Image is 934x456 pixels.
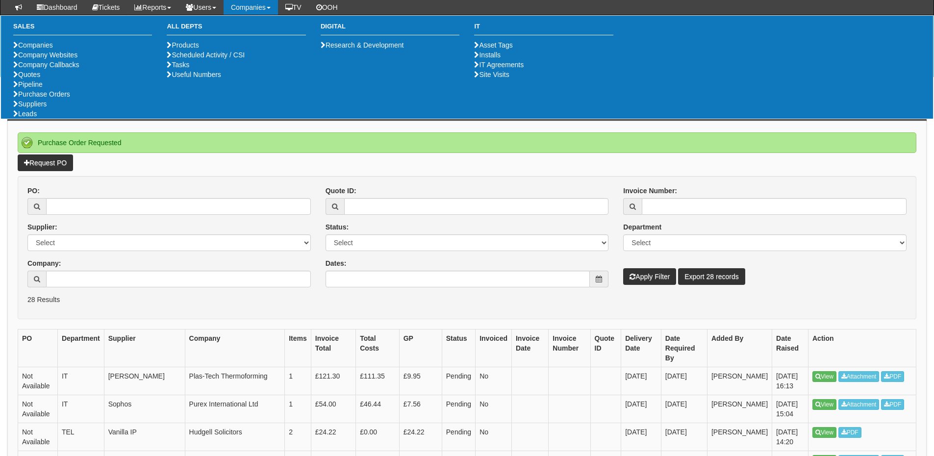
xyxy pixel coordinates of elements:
[772,395,808,423] td: [DATE] 15:04
[13,80,43,88] a: Pipeline
[621,395,661,423] td: [DATE]
[185,329,285,367] th: Company
[881,399,904,410] a: PDF
[285,423,311,451] td: 2
[326,186,356,196] label: Quote ID:
[623,186,677,196] label: Invoice Number:
[285,329,311,367] th: Items
[808,329,916,367] th: Action
[838,399,880,410] a: Attachment
[661,395,707,423] td: [DATE]
[442,423,475,451] td: Pending
[474,51,501,59] a: Installs
[549,329,590,367] th: Invoice Number
[167,51,245,59] a: Scheduled Activity / CSI
[476,329,512,367] th: Invoiced
[881,371,904,382] a: PDF
[18,367,58,395] td: Not Available
[812,427,836,438] a: View
[812,399,836,410] a: View
[772,423,808,451] td: [DATE] 14:20
[661,329,707,367] th: Date Required By
[707,423,772,451] td: [PERSON_NAME]
[661,367,707,395] td: [DATE]
[399,395,442,423] td: £7.56
[321,41,404,49] a: Research & Development
[623,222,661,232] label: Department
[185,395,285,423] td: Purex International Ltd
[476,395,512,423] td: No
[476,423,512,451] td: No
[13,90,70,98] a: Purchase Orders
[167,61,189,69] a: Tasks
[623,268,676,285] button: Apply Filter
[18,132,916,153] div: Purchase Order Requested
[356,423,400,451] td: £0.00
[590,329,621,367] th: Quote ID
[474,23,613,35] h3: IT
[285,395,311,423] td: 1
[13,100,47,108] a: Suppliers
[311,395,355,423] td: £54.00
[167,23,305,35] h3: All Depts
[678,268,745,285] a: Export 28 records
[838,371,880,382] a: Attachment
[621,329,661,367] th: Delivery Date
[27,295,907,304] p: 28 Results
[104,329,185,367] th: Supplier
[13,110,37,118] a: Leads
[18,395,58,423] td: Not Available
[311,423,355,451] td: £24.22
[18,329,58,367] th: PO
[838,427,861,438] a: PDF
[57,423,104,451] td: TEL
[185,367,285,395] td: Plas-Tech Thermoforming
[772,329,808,367] th: Date Raised
[621,367,661,395] td: [DATE]
[356,395,400,423] td: £46.44
[13,51,77,59] a: Company Websites
[13,61,79,69] a: Company Callbacks
[185,423,285,451] td: Hudgell Solicitors
[18,423,58,451] td: Not Available
[57,395,104,423] td: IT
[812,371,836,382] a: View
[18,154,73,171] a: Request PO
[621,423,661,451] td: [DATE]
[167,71,221,78] a: Useful Numbers
[13,23,152,35] h3: Sales
[772,367,808,395] td: [DATE] 16:13
[474,61,524,69] a: IT Agreements
[474,41,512,49] a: Asset Tags
[57,329,104,367] th: Department
[399,423,442,451] td: £24.22
[104,395,185,423] td: Sophos
[326,222,349,232] label: Status:
[399,329,442,367] th: GP
[511,329,548,367] th: Invoice Date
[356,329,400,367] th: Total Costs
[399,367,442,395] td: £9.95
[27,222,57,232] label: Supplier:
[13,41,53,49] a: Companies
[27,258,61,268] label: Company:
[707,329,772,367] th: Added By
[442,329,475,367] th: Status
[104,423,185,451] td: Vanilla IP
[707,395,772,423] td: [PERSON_NAME]
[476,367,512,395] td: No
[285,367,311,395] td: 1
[321,23,459,35] h3: Digital
[326,258,347,268] label: Dates:
[104,367,185,395] td: [PERSON_NAME]
[311,367,355,395] td: £121.30
[167,41,199,49] a: Products
[442,367,475,395] td: Pending
[13,71,40,78] a: Quotes
[474,71,509,78] a: Site Visits
[27,186,40,196] label: PO:
[661,423,707,451] td: [DATE]
[57,367,104,395] td: IT
[442,395,475,423] td: Pending
[311,329,355,367] th: Invoice Total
